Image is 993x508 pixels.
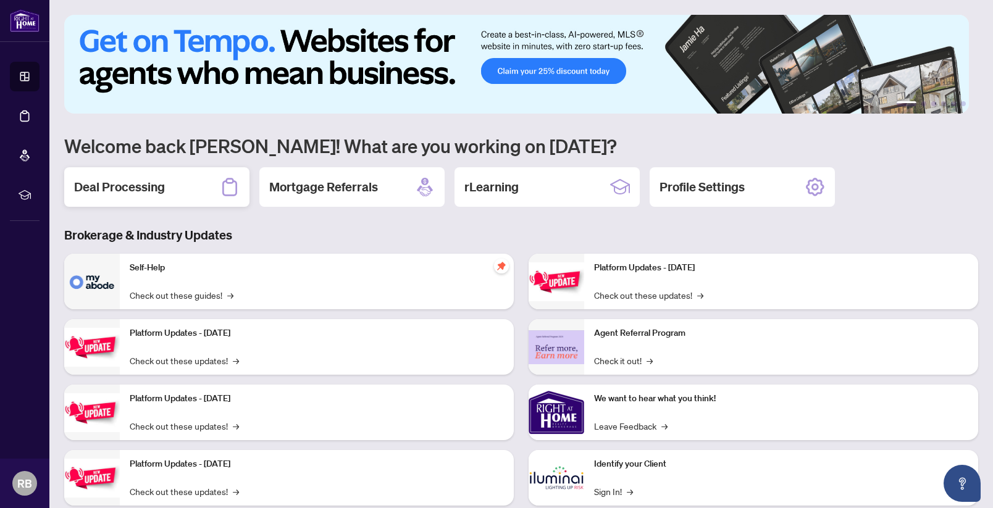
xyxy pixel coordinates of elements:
button: Open asap [944,465,981,502]
h1: Welcome back [PERSON_NAME]! What are you working on [DATE]? [64,134,978,157]
button: 3 [931,101,936,106]
img: logo [10,9,40,32]
span: RB [17,475,32,492]
img: Platform Updates - July 8, 2025 [64,459,120,498]
button: 4 [941,101,946,106]
a: Check out these updates!→ [594,288,703,302]
img: Agent Referral Program [529,330,584,364]
a: Leave Feedback→ [594,419,668,433]
img: Platform Updates - September 16, 2025 [64,328,120,367]
img: Platform Updates - July 21, 2025 [64,393,120,432]
button: 6 [961,101,966,106]
a: Check out these updates!→ [130,354,239,367]
img: Self-Help [64,254,120,309]
a: Check it out!→ [594,354,653,367]
p: Self-Help [130,261,504,275]
p: Platform Updates - [DATE] [130,327,504,340]
h2: Mortgage Referrals [269,178,378,196]
h2: Profile Settings [660,178,745,196]
button: 5 [951,101,956,106]
img: We want to hear what you think! [529,385,584,440]
h2: Deal Processing [74,178,165,196]
p: Platform Updates - [DATE] [130,392,504,406]
img: Platform Updates - June 23, 2025 [529,262,584,301]
p: Agent Referral Program [594,327,968,340]
h3: Brokerage & Industry Updates [64,227,978,244]
h2: rLearning [464,178,519,196]
span: → [233,419,239,433]
span: → [647,354,653,367]
span: → [661,419,668,433]
span: → [233,485,239,498]
span: pushpin [494,259,509,273]
a: Sign In!→ [594,485,633,498]
button: 1 [897,101,916,106]
button: 2 [921,101,926,106]
p: Platform Updates - [DATE] [130,457,504,471]
p: We want to hear what you think! [594,392,968,406]
span: → [233,354,239,367]
span: → [227,288,233,302]
span: → [627,485,633,498]
img: Slide 0 [64,15,969,114]
a: Check out these updates!→ [130,485,239,498]
a: Check out these guides!→ [130,288,233,302]
a: Check out these updates!→ [130,419,239,433]
span: → [697,288,703,302]
p: Platform Updates - [DATE] [594,261,968,275]
img: Identify your Client [529,450,584,506]
p: Identify your Client [594,457,968,471]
